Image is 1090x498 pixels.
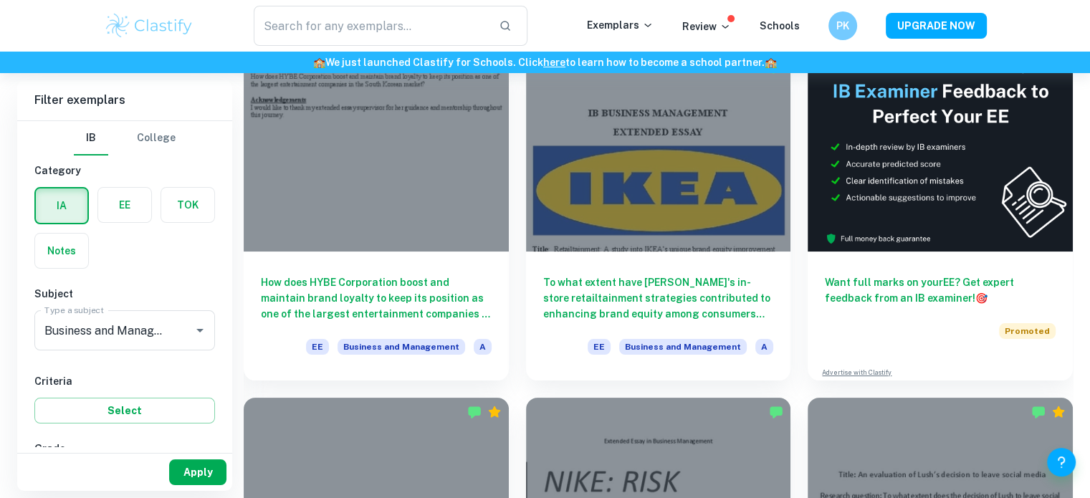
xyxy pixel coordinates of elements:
a: Advertise with Clastify [822,368,891,378]
label: Type a subject [44,304,104,316]
a: here [543,57,565,68]
span: 🏫 [313,57,325,68]
span: 🏫 [765,57,777,68]
a: Want full marks on yourEE? Get expert feedback from an IB examiner!PromotedAdvertise with Clastify [808,53,1073,380]
h6: Criteria [34,373,215,389]
h6: Filter exemplars [17,80,232,120]
h6: Grade [34,441,215,456]
button: Notes [35,234,88,268]
button: Open [190,320,210,340]
span: Business and Management [338,339,465,355]
h6: To what extent have [PERSON_NAME]'s in-store retailtainment strategies contributed to enhancing b... [543,274,774,322]
h6: We just launched Clastify for Schools. Click to learn how to become a school partner. [3,54,1087,70]
button: UPGRADE NOW [886,13,987,39]
img: Thumbnail [808,53,1073,252]
span: Promoted [999,323,1056,339]
span: Business and Management [619,339,747,355]
img: Marked [1031,405,1046,419]
button: TOK [161,188,214,222]
button: PK [828,11,857,40]
span: A [474,339,492,355]
p: Exemplars [587,17,654,33]
input: Search for any exemplars... [254,6,488,46]
div: Premium [1051,405,1066,419]
div: Filter type choice [74,121,176,155]
h6: Want full marks on your EE ? Get expert feedback from an IB examiner! [825,274,1056,306]
h6: Category [34,163,215,178]
p: Review [682,19,731,34]
span: EE [588,339,611,355]
h6: How does HYBE Corporation boost and maintain brand loyalty to keep its position as one of the lar... [261,274,492,322]
a: To what extent have [PERSON_NAME]'s in-store retailtainment strategies contributed to enhancing b... [526,53,791,380]
span: A [755,339,773,355]
button: EE [98,188,151,222]
h6: PK [834,18,851,34]
img: Clastify logo [104,11,195,40]
a: Schools [760,20,800,32]
button: Apply [169,459,226,485]
button: Help and Feedback [1047,448,1076,477]
h6: Subject [34,286,215,302]
img: Marked [769,405,783,419]
button: IA [36,188,87,223]
div: Premium [487,405,502,419]
img: Marked [467,405,482,419]
button: College [137,121,176,155]
a: How does HYBE Corporation boost and maintain brand loyalty to keep its position as one of the lar... [244,53,509,380]
button: IB [74,121,108,155]
span: 🎯 [975,292,988,304]
span: EE [306,339,329,355]
button: Select [34,398,215,423]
